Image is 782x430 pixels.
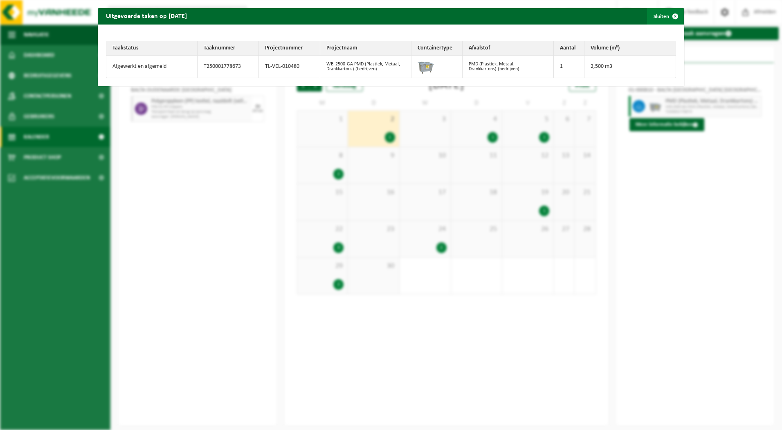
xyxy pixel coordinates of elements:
[554,41,584,56] th: Aantal
[259,41,320,56] th: Projectnummer
[106,41,198,56] th: Taakstatus
[554,56,584,78] td: 1
[320,41,411,56] th: Projectnaam
[463,56,554,78] td: PMD (Plastiek, Metaal, Drankkartons) (bedrijven)
[647,8,683,25] button: Sluiten
[198,41,259,56] th: Taaknummer
[411,41,463,56] th: Containertype
[584,41,676,56] th: Volume (m³)
[320,56,411,78] td: WB-2500-GA PMD (Plastiek, Metaal, Drankkartons) (bedrijven)
[584,56,676,78] td: 2,500 m3
[198,56,259,78] td: T250001778673
[106,56,198,78] td: Afgewerkt en afgemeld
[259,56,320,78] td: TL-VEL-010480
[418,58,434,74] img: WB-2500-GAL-GY-01
[98,8,195,24] h2: Uitgevoerde taken op [DATE]
[463,41,554,56] th: Afvalstof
